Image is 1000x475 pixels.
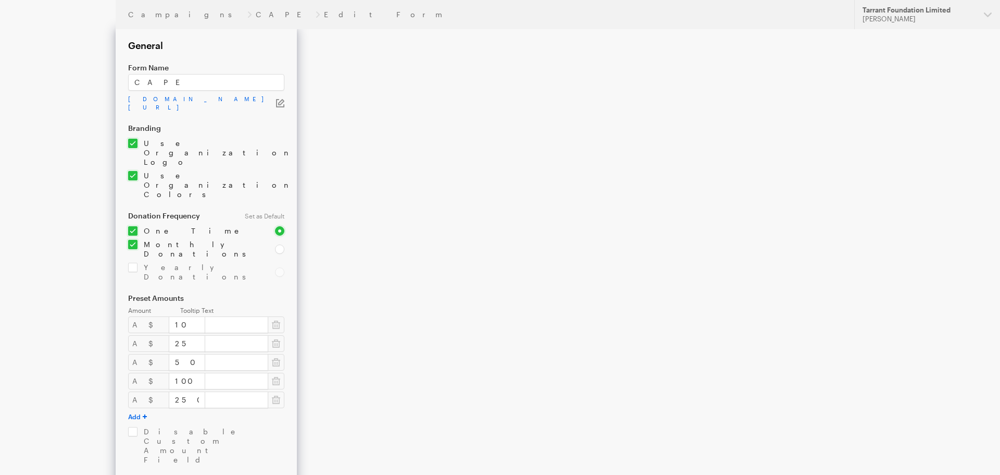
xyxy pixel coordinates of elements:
[180,307,284,314] label: Tooltip Text
[256,10,311,19] a: CAPE
[128,294,284,302] label: Preset Amounts
[128,212,232,220] label: Donation Frequency
[128,392,169,408] div: A$
[128,95,276,112] a: [DOMAIN_NAME][URL]
[128,124,284,132] label: Branding
[128,335,169,352] div: A$
[863,6,976,15] div: Tarrant Foundation Limited
[128,64,284,72] label: Form Name
[863,15,976,23] div: [PERSON_NAME]
[128,412,147,421] button: Add
[128,40,284,51] h2: General
[128,373,169,389] div: A$
[128,307,180,314] label: Amount
[137,171,284,199] label: Use Organization Colors
[128,354,169,371] div: A$
[137,139,284,167] label: Use Organization Logo
[128,10,243,19] a: Campaigns
[239,212,291,220] div: Set as Default
[128,316,169,333] div: A$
